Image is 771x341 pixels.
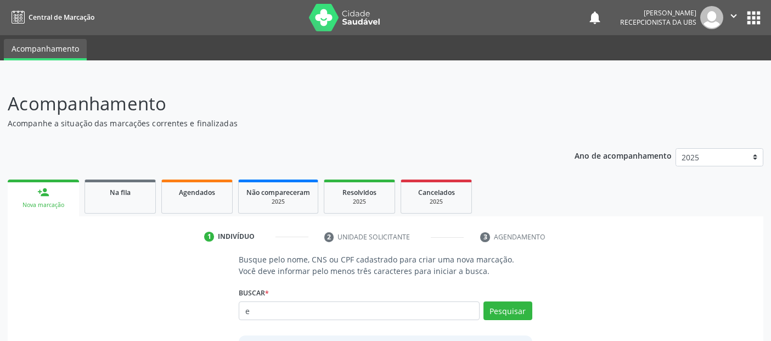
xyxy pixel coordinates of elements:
span: Não compareceram [246,188,310,197]
div: 1 [204,232,214,242]
div: person_add [37,186,49,198]
span: Resolvidos [342,188,376,197]
button: apps [744,8,763,27]
a: Acompanhamento [4,39,87,60]
p: Acompanhe a situação das marcações correntes e finalizadas [8,118,537,129]
div: 2025 [332,198,387,206]
img: img [700,6,723,29]
span: Central de Marcação [29,13,94,22]
i:  [728,10,740,22]
div: Nova marcação [15,201,71,209]
p: Acompanhamento [8,90,537,118]
div: [PERSON_NAME] [620,8,696,18]
p: Busque pelo nome, CNS ou CPF cadastrado para criar uma nova marcação. Você deve informar pelo men... [239,254,532,277]
p: Ano de acompanhamento [575,148,672,162]
div: 2025 [409,198,464,206]
button: Pesquisar [483,301,532,320]
div: 2025 [246,198,310,206]
span: Cancelados [418,188,455,197]
span: Recepcionista da UBS [620,18,696,27]
div: Indivíduo [218,232,255,242]
span: Agendados [179,188,215,197]
button: notifications [587,10,603,25]
span: Na fila [110,188,131,197]
button:  [723,6,744,29]
a: Central de Marcação [8,8,94,26]
label: Buscar [239,284,269,301]
input: Busque por nome, CNS ou CPF [239,301,479,320]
